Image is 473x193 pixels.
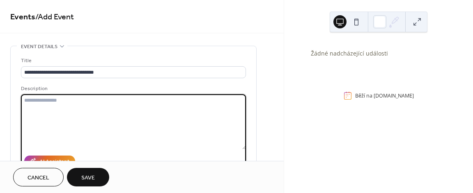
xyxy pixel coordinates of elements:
button: AI Assistant [24,156,75,167]
button: Cancel [13,168,64,186]
span: Cancel [28,174,49,182]
span: Event details [21,42,57,51]
button: Save [67,168,109,186]
div: Description [21,84,244,93]
span: / Add Event [35,9,74,25]
span: Save [81,174,95,182]
a: [DOMAIN_NAME] [374,92,414,99]
a: Events [10,9,35,25]
div: Title [21,56,244,65]
div: AI Assistant [39,158,69,166]
div: Běží na [355,92,414,99]
div: Žádné nadcházející události [311,49,446,58]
